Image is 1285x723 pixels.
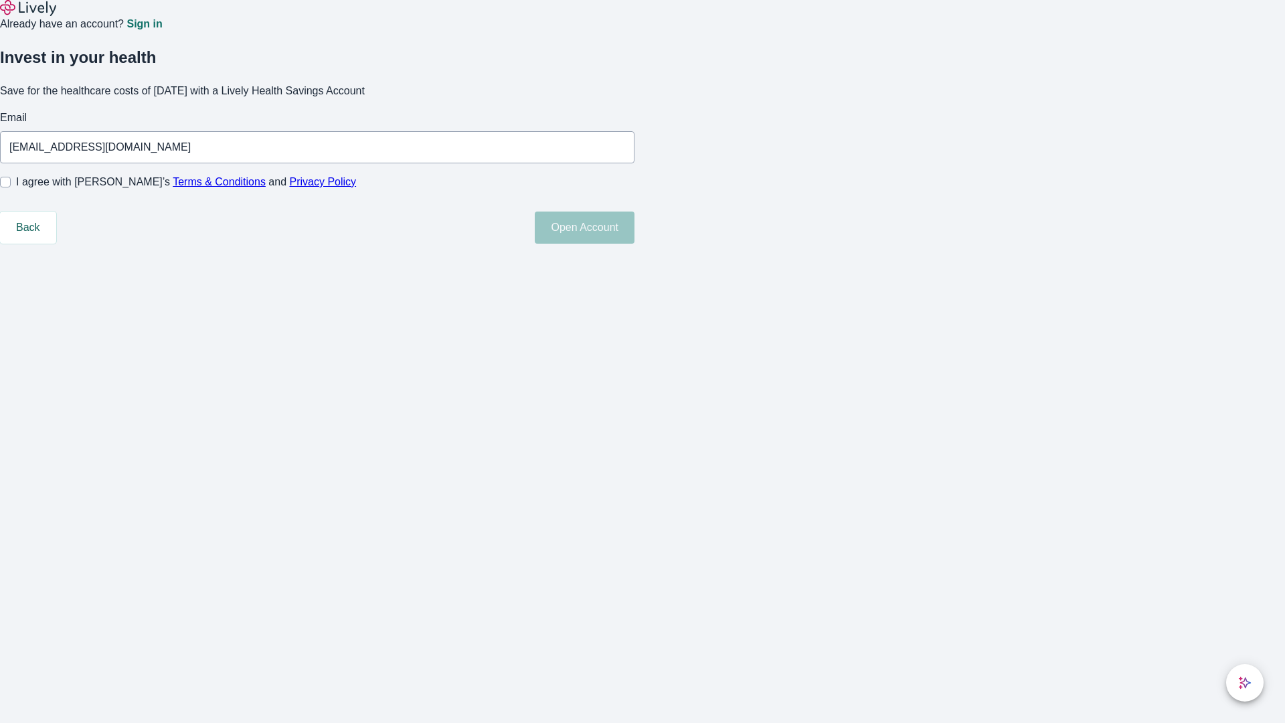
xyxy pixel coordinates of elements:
svg: Lively AI Assistant [1238,676,1252,690]
button: chat [1226,664,1264,702]
a: Privacy Policy [290,176,357,187]
span: I agree with [PERSON_NAME]’s and [16,174,356,190]
a: Terms & Conditions [173,176,266,187]
a: Sign in [126,19,162,29]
